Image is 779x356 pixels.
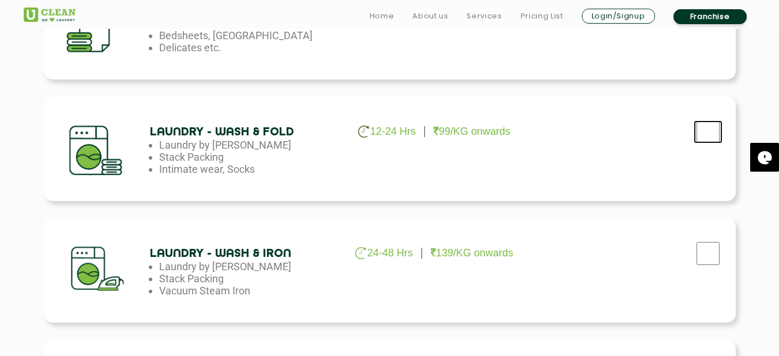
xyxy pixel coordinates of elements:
[370,9,394,23] a: Home
[159,260,346,272] li: Laundry by [PERSON_NAME]
[159,272,346,285] li: Stack Packing
[434,126,510,138] p: 99/KG onwards
[355,247,366,259] img: clock_g.png
[24,7,76,22] img: UClean Laundry and Dry Cleaning
[412,9,448,23] a: About us
[159,285,346,297] li: Vacuum Steam Iron
[582,9,655,24] a: Login/Signup
[159,163,346,175] li: Intimate wear, Socks
[150,126,337,139] h4: Laundry - Wash & Fold
[466,9,502,23] a: Services
[150,247,337,260] h4: Laundry - Wash & Iron
[159,139,346,151] li: Laundry by [PERSON_NAME]
[355,247,413,260] p: 24-48 Hrs
[431,247,513,259] p: 139/KG onwards
[159,151,346,163] li: Stack Packing
[159,41,346,54] li: Delicates etc.
[358,126,369,138] img: clock_g.png
[673,9,747,24] a: Franchise
[521,9,563,23] a: Pricing List
[358,126,416,138] p: 12-24 Hrs
[159,29,346,41] li: Bedsheets, [GEOGRAPHIC_DATA]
